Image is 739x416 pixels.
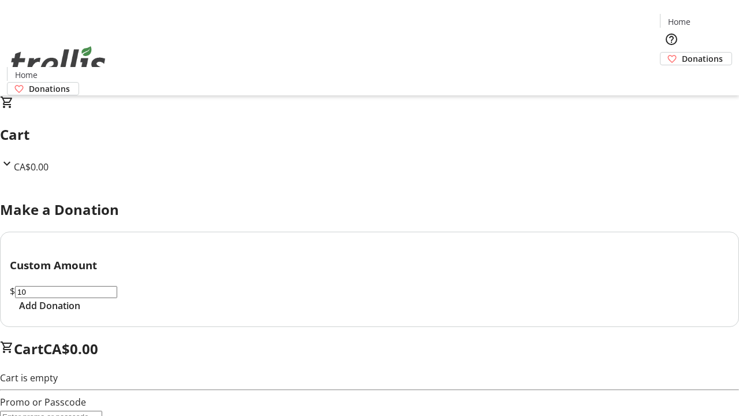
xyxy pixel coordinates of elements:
img: Orient E2E Organization mUckuOnPXX's Logo [7,34,110,91]
button: Cart [660,65,683,88]
span: CA$0.00 [43,339,98,358]
span: Donations [682,53,723,65]
button: Help [660,28,683,51]
a: Home [8,69,44,81]
h3: Custom Amount [10,257,729,273]
span: Add Donation [19,299,80,313]
a: Home [660,16,697,28]
span: $ [10,285,15,298]
a: Donations [660,52,732,65]
input: Donation Amount [15,286,117,298]
span: Home [15,69,38,81]
span: CA$0.00 [14,161,48,173]
a: Donations [7,82,79,95]
button: Add Donation [10,299,89,313]
span: Donations [29,83,70,95]
span: Home [668,16,691,28]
